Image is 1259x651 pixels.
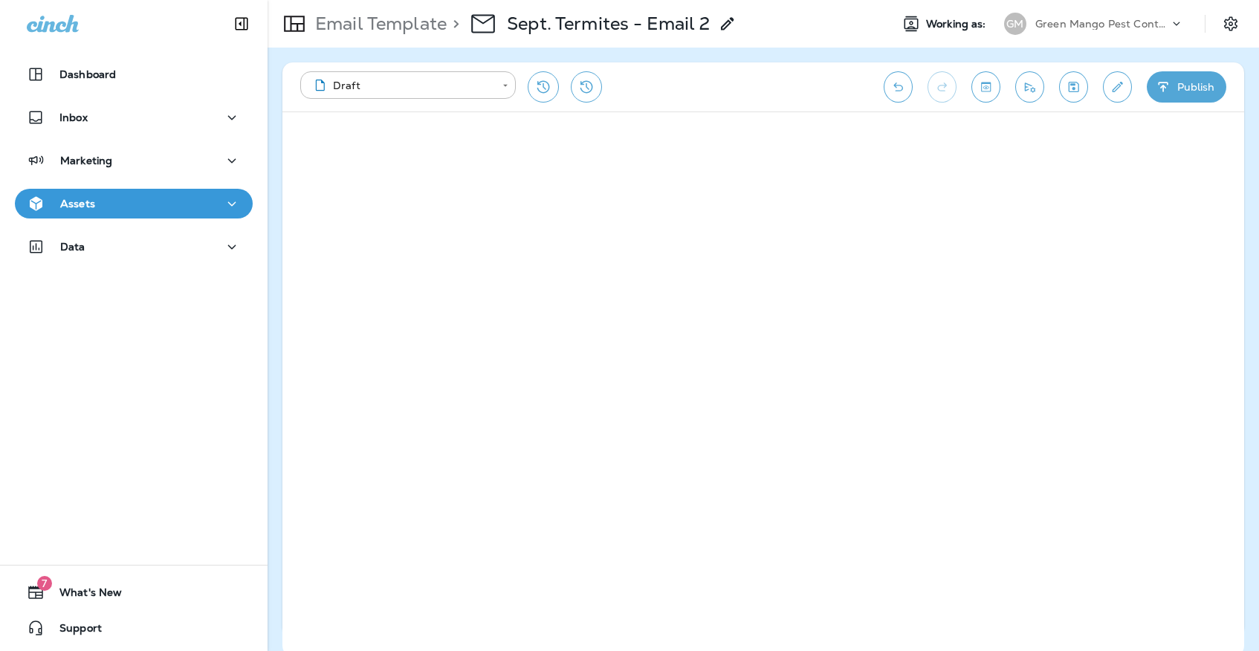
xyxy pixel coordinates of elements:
p: > [447,13,459,35]
button: Edit details [1103,71,1132,103]
button: Support [15,613,253,643]
p: Sept. Termites - Email 2 [507,13,710,35]
button: Assets [15,189,253,218]
p: Data [60,241,85,253]
button: Restore from previous version [528,71,559,103]
button: Send test email [1015,71,1044,103]
p: Email Template [309,13,447,35]
button: Publish [1147,71,1226,103]
button: Undo [884,71,913,103]
p: Marketing [60,155,112,166]
button: Settings [1217,10,1244,37]
button: 7What's New [15,577,253,607]
button: Toggle preview [971,71,1000,103]
span: Working as: [926,18,989,30]
p: Assets [60,198,95,210]
button: Marketing [15,146,253,175]
button: View Changelog [571,71,602,103]
span: Support [45,622,102,640]
p: Dashboard [59,68,116,80]
button: Collapse Sidebar [221,9,262,39]
button: Save [1059,71,1088,103]
span: What's New [45,586,122,604]
button: Data [15,232,253,262]
button: Dashboard [15,59,253,89]
button: Inbox [15,103,253,132]
div: Draft [311,78,492,93]
span: 7 [37,576,52,591]
p: Inbox [59,111,88,123]
div: GM [1004,13,1026,35]
p: Green Mango Pest Control [1035,18,1169,30]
